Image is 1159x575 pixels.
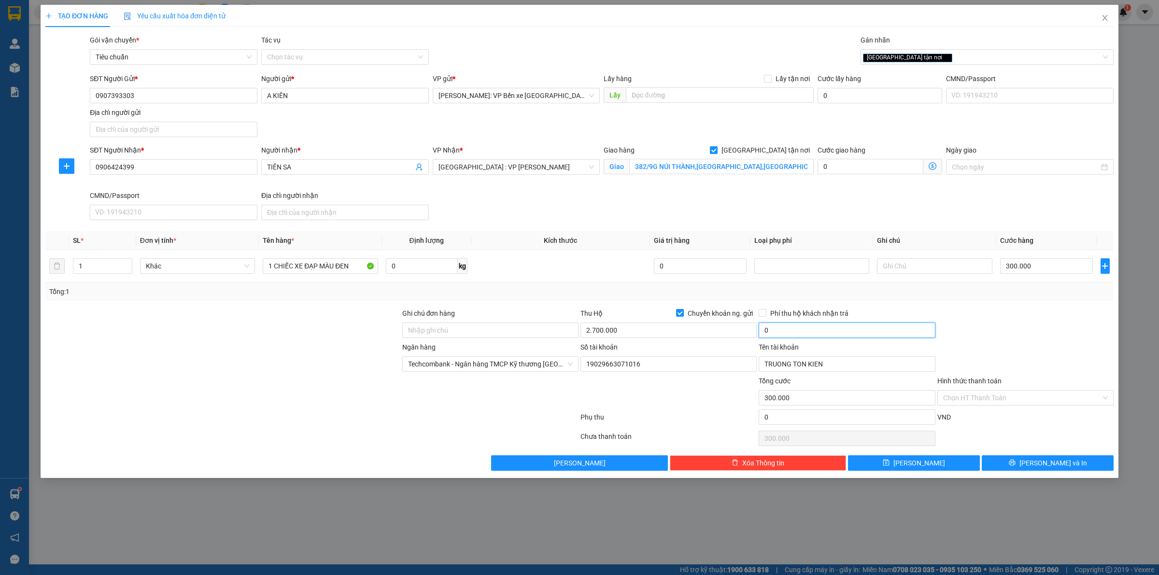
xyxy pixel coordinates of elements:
span: Đơn vị tính [140,237,176,244]
span: Khác [146,259,249,273]
span: TẠO ĐƠN HÀNG [45,12,108,20]
button: [PERSON_NAME] [491,455,667,471]
label: Cước lấy hàng [818,75,861,83]
span: plus [1101,262,1109,270]
div: Chưa thanh toán [579,431,758,448]
input: Giao tận nơi [629,159,814,174]
div: CMND/Passport [946,73,1114,84]
span: [PERSON_NAME] [893,458,945,468]
input: VD: Bàn, Ghế [263,258,378,274]
span: VND [937,413,951,421]
span: Lấy tận nơi [772,73,814,84]
span: [GEOGRAPHIC_DATA] tận nơi [718,145,814,155]
img: icon [124,13,131,20]
span: Mã đơn: BXMT1308250016 [4,52,149,65]
span: Kích thước [544,237,577,244]
div: SĐT Người Gửi [90,73,257,84]
span: Giá trị hàng [654,237,690,244]
span: Techcombank - Ngân hàng TMCP Kỹ thương Việt Nam [408,357,573,371]
div: Người gửi [261,73,429,84]
button: plus [1101,258,1110,274]
strong: PHIẾU DÁN LÊN HÀNG [68,4,195,17]
span: [GEOGRAPHIC_DATA] tận nơi [863,54,952,62]
div: VP gửi [433,73,600,84]
span: printer [1009,459,1016,467]
span: Chuyển khoản ng. gửi [684,308,757,319]
input: 0 [654,258,747,274]
span: [PHONE_NUMBER] [4,21,73,38]
span: CÔNG TY TNHH CHUYỂN PHÁT NHANH BẢO AN [76,21,193,38]
button: plus [59,158,74,174]
span: close [1101,14,1109,22]
button: deleteXóa Thông tin [670,455,846,471]
span: Cước hàng [1000,237,1033,244]
span: Tên hàng [263,237,294,244]
input: Dọc đường [626,87,814,103]
span: Giao [604,159,629,174]
input: Số tài khoản [580,356,757,372]
label: Tên tài khoản [759,343,799,351]
span: 18:06:17 [DATE] [4,67,60,75]
span: plus [45,13,52,19]
div: Phụ thu [579,412,758,429]
div: Người nhận [261,145,429,155]
strong: CSKH: [27,21,51,29]
span: Đà Nẵng : VP Thanh Khê [438,160,594,174]
button: save[PERSON_NAME] [848,455,980,471]
input: Ghi chú đơn hàng [402,323,579,338]
span: Tiêu chuẩn [96,50,252,64]
div: CMND/Passport [90,190,257,201]
span: delete [732,459,738,467]
span: Thu Hộ [580,309,603,317]
span: dollar-circle [929,162,936,170]
span: save [883,459,890,467]
th: Ghi chú [873,231,996,250]
span: plus [59,162,74,170]
span: Xóa Thông tin [742,458,784,468]
label: Ngân hàng [402,343,436,351]
div: SĐT Người Nhận [90,145,257,155]
span: Gói vận chuyển [90,36,139,44]
label: Ghi chú đơn hàng [402,309,455,317]
span: Định lượng [410,237,444,244]
label: Ngày giao [946,146,976,154]
div: Tổng: 1 [49,286,447,297]
input: Địa chỉ của người nhận [261,205,429,220]
span: Tổng cước [759,377,791,385]
button: printer[PERSON_NAME] và In [982,455,1114,471]
input: Địa chỉ của người gửi [90,122,257,137]
label: Hình thức thanh toán [937,377,1002,385]
input: Tên tài khoản [759,356,935,372]
button: delete [49,258,65,274]
span: Hồ Chí Minh: VP Bến xe Miền Tây (Quận Bình Tân) [438,88,594,103]
button: Close [1091,5,1118,32]
span: close [944,55,948,60]
div: Địa chỉ người gửi [90,107,257,118]
span: Phí thu hộ khách nhận trả [766,308,852,319]
input: Ghi Chú [877,258,992,274]
span: Yêu cầu xuất hóa đơn điện tử [124,12,226,20]
input: Cước giao hàng [818,159,923,174]
label: Cước giao hàng [818,146,865,154]
th: Loại phụ phí [750,231,873,250]
span: VP Nhận [433,146,460,154]
span: Lấy [604,87,626,103]
label: Tác vụ [261,36,281,44]
span: user-add [415,163,423,171]
input: Cước lấy hàng [818,88,942,103]
span: SL [73,237,81,244]
span: Lấy hàng [604,75,632,83]
span: Giao hàng [604,146,635,154]
input: Ngày giao [952,162,1099,172]
span: [PERSON_NAME] [554,458,606,468]
label: Số tài khoản [580,343,618,351]
span: [PERSON_NAME] và In [1019,458,1087,468]
div: Địa chỉ người nhận [261,190,429,201]
span: kg [458,258,467,274]
label: Gán nhãn [861,36,890,44]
